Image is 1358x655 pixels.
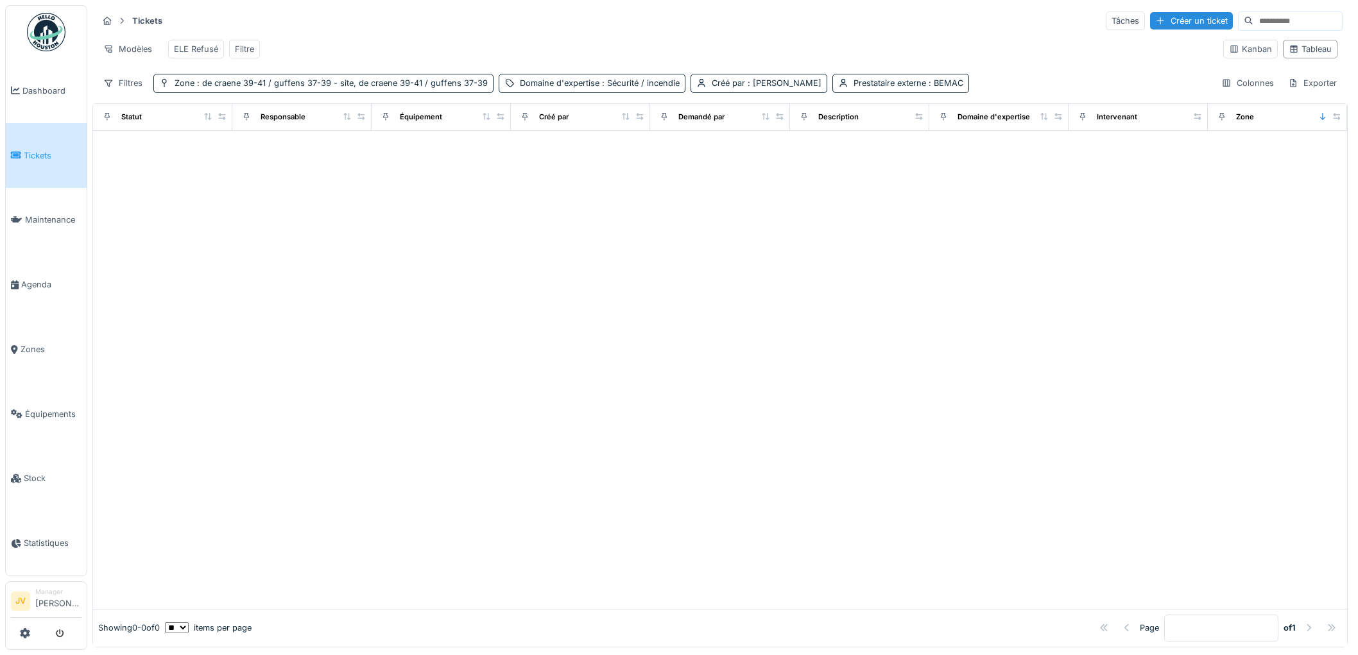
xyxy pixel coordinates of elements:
div: Domaine d'expertise [958,112,1030,123]
div: Exporter [1282,74,1343,92]
div: Demandé par [678,112,725,123]
a: JV Manager[PERSON_NAME] [11,587,82,618]
a: Statistiques [6,511,87,575]
span: Maintenance [25,214,82,226]
div: Colonnes [1216,74,1280,92]
span: Stock [24,472,82,484]
span: Agenda [21,278,82,291]
div: Showing 0 - 0 of 0 [98,622,160,634]
a: Équipements [6,382,87,447]
div: Créer un ticket [1150,12,1233,30]
div: Créé par [539,112,569,123]
div: Tâches [1106,12,1145,30]
div: Page [1140,622,1159,634]
li: JV [11,591,30,611]
strong: of 1 [1284,622,1296,634]
div: Description [818,112,859,123]
div: Kanban [1229,43,1272,55]
img: Badge_color-CXgf-gQk.svg [27,13,65,51]
a: Agenda [6,252,87,317]
div: Statut [121,112,142,123]
a: Zones [6,317,87,382]
div: items per page [165,622,252,634]
div: ELE Refusé [174,43,218,55]
div: Zone [175,77,488,89]
span: Tickets [24,149,82,162]
strong: Tickets [127,15,168,27]
div: Filtre [235,43,254,55]
div: Manager [35,587,82,597]
span: : Sécurité / incendie [599,78,680,88]
a: Stock [6,447,87,511]
span: Dashboard [22,85,82,97]
span: Équipements [25,408,82,420]
div: Responsable [261,112,305,123]
a: Tickets [6,123,87,188]
div: Modèles [98,40,158,58]
span: : de craene 39-41 / guffens 37-39 - site, de craene 39-41 / guffens 37-39 [194,78,488,88]
span: Statistiques [24,537,82,549]
div: Tableau [1289,43,1332,55]
span: : BEMAC [926,78,963,88]
span: : [PERSON_NAME] [745,78,821,88]
div: Créé par [712,77,821,89]
a: Dashboard [6,58,87,123]
a: Maintenance [6,188,87,253]
div: Intervenant [1097,112,1137,123]
div: Prestataire externe [854,77,963,89]
div: Domaine d'expertise [520,77,680,89]
span: Zones [21,343,82,355]
li: [PERSON_NAME] [35,587,82,615]
div: Zone [1236,112,1254,123]
div: Filtres [98,74,148,92]
div: Équipement [400,112,442,123]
